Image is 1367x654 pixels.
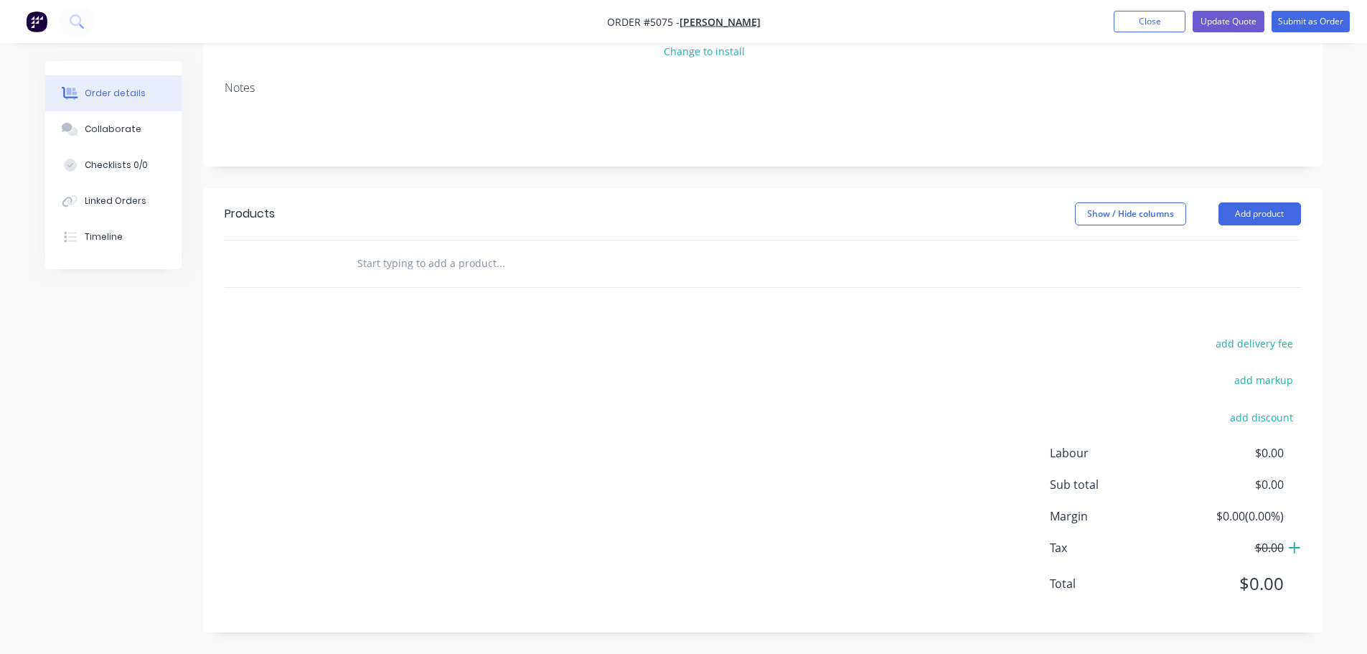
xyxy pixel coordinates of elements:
button: Submit as Order [1272,11,1350,32]
button: add markup [1227,370,1301,390]
button: add discount [1223,407,1301,426]
span: Labour [1050,444,1178,462]
button: Change to install [656,42,752,61]
span: $0.00 [1177,444,1283,462]
div: Notes [225,81,1301,95]
input: Start typing to add a product... [357,249,644,278]
button: Update Quote [1193,11,1264,32]
button: add delivery fee [1208,334,1301,353]
button: Timeline [45,219,182,255]
div: Order details [85,87,146,100]
button: Linked Orders [45,183,182,219]
span: $0.00 [1177,539,1283,556]
button: Close [1114,11,1185,32]
button: Show / Hide columns [1075,202,1186,225]
span: $0.00 ( 0.00 %) [1177,508,1283,525]
span: Tax [1050,539,1178,556]
span: Sub total [1050,476,1178,493]
button: Checklists 0/0 [45,147,182,183]
span: Order #5075 - [607,15,680,29]
button: Add product [1218,202,1301,225]
button: Collaborate [45,111,182,147]
button: Order details [45,75,182,111]
span: Margin [1050,508,1178,525]
span: Total [1050,575,1178,592]
span: $0.00 [1177,571,1283,597]
span: $0.00 [1177,476,1283,493]
div: Linked Orders [85,195,146,207]
div: Products [225,205,275,223]
div: Timeline [85,230,123,243]
a: [PERSON_NAME] [680,15,761,29]
div: Collaborate [85,123,141,136]
img: Factory [26,11,47,32]
div: Checklists 0/0 [85,159,148,172]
